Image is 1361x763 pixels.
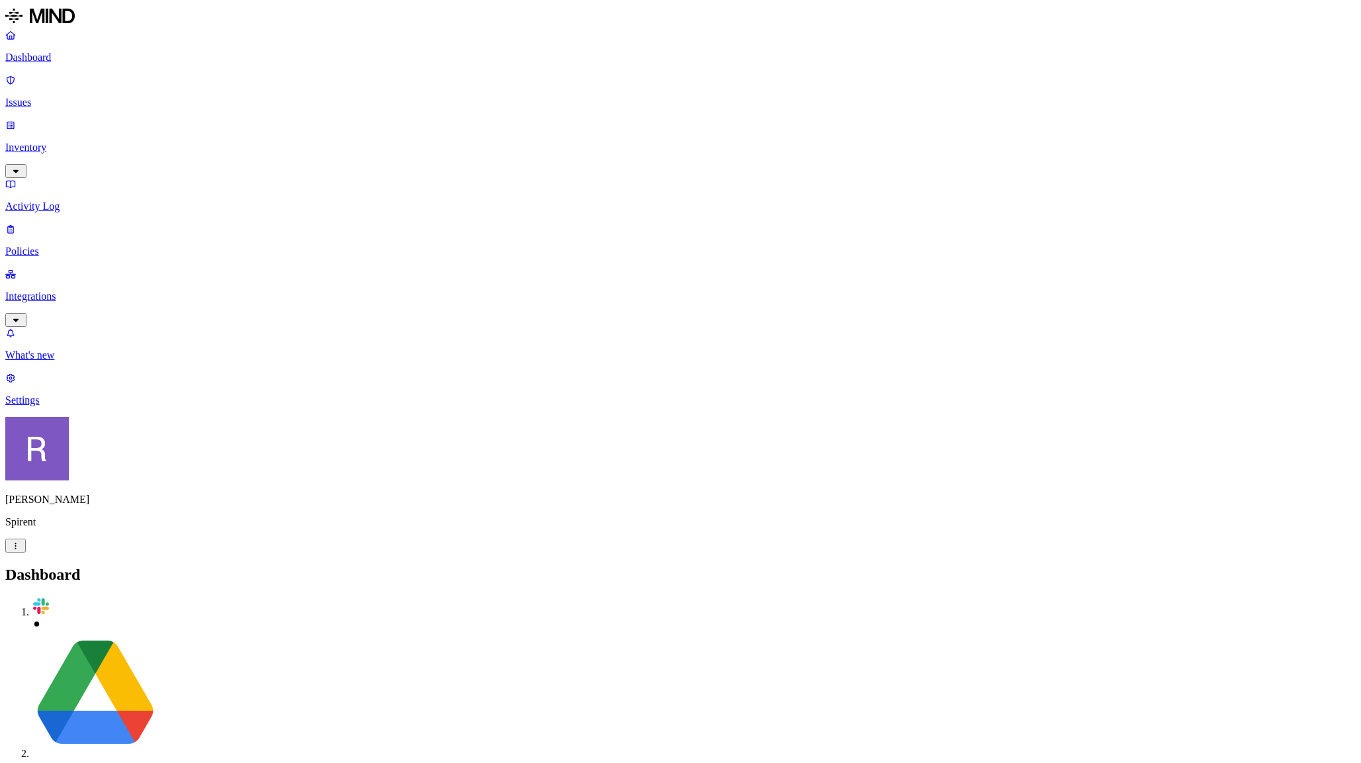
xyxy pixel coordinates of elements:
p: Integrations [5,291,1356,302]
p: Dashboard [5,52,1356,64]
a: Issues [5,74,1356,109]
img: google-drive.svg [32,630,159,757]
a: MIND [5,5,1356,29]
p: Issues [5,97,1356,109]
a: Inventory [5,119,1356,176]
a: Integrations [5,268,1356,325]
p: Spirent [5,516,1356,528]
p: Inventory [5,142,1356,154]
a: What's new [5,327,1356,361]
p: Policies [5,246,1356,257]
p: Settings [5,394,1356,406]
p: Activity Log [5,201,1356,212]
img: Rich Thompson [5,417,69,480]
a: Settings [5,372,1356,406]
h2: Dashboard [5,566,1356,584]
img: MIND [5,5,75,26]
img: slack.svg [32,597,50,615]
a: Activity Log [5,178,1356,212]
a: Dashboard [5,29,1356,64]
a: Policies [5,223,1356,257]
p: What's new [5,349,1356,361]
